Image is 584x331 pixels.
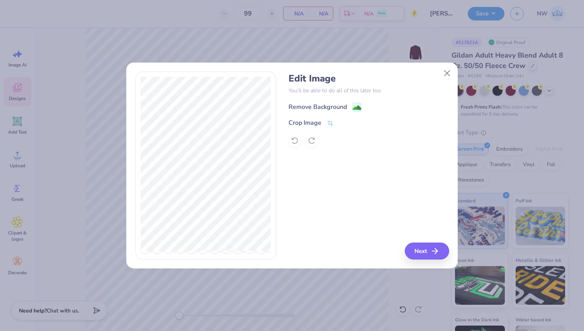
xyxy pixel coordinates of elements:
div: Crop Image [289,118,321,127]
h4: Edit Image [289,73,449,84]
p: You’ll be able to do all of this later too. [289,87,449,95]
button: Close [440,66,455,81]
button: Next [405,243,449,260]
div: Remove Background [289,102,347,112]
